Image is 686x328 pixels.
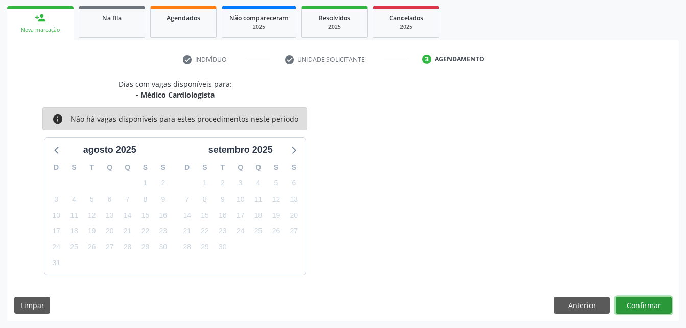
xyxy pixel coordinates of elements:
span: sábado, 2 de agosto de 2025 [156,176,170,191]
span: sábado, 30 de agosto de 2025 [156,240,170,254]
span: quarta-feira, 13 de agosto de 2025 [103,208,117,222]
span: Não compareceram [229,14,289,22]
span: quarta-feira, 10 de setembro de 2025 [233,192,248,206]
span: quinta-feira, 28 de agosto de 2025 [121,240,135,254]
div: T [214,159,231,175]
span: sexta-feira, 15 de agosto de 2025 [138,208,152,222]
span: domingo, 17 de agosto de 2025 [49,224,63,239]
span: Agendados [167,14,200,22]
span: quinta-feira, 11 de setembro de 2025 [251,192,266,206]
span: sexta-feira, 8 de agosto de 2025 [138,192,152,206]
span: Na fila [102,14,122,22]
span: domingo, 3 de agosto de 2025 [49,192,63,206]
div: 2025 [309,23,360,31]
span: terça-feira, 19 de agosto de 2025 [85,224,99,239]
span: quinta-feira, 18 de setembro de 2025 [251,208,266,222]
div: D [178,159,196,175]
div: S [136,159,154,175]
span: sábado, 9 de agosto de 2025 [156,192,170,206]
span: quinta-feira, 7 de agosto de 2025 [121,192,135,206]
div: D [48,159,65,175]
span: quarta-feira, 24 de setembro de 2025 [233,224,248,239]
span: segunda-feira, 15 de setembro de 2025 [198,208,212,222]
span: terça-feira, 26 de agosto de 2025 [85,240,99,254]
div: S [267,159,285,175]
span: sábado, 23 de agosto de 2025 [156,224,170,239]
span: terça-feira, 30 de setembro de 2025 [216,240,230,254]
div: setembro 2025 [204,143,277,157]
span: segunda-feira, 11 de agosto de 2025 [67,208,81,222]
span: domingo, 7 de setembro de 2025 [180,192,194,206]
span: domingo, 10 de agosto de 2025 [49,208,63,222]
span: sábado, 13 de setembro de 2025 [287,192,301,206]
span: segunda-feira, 8 de setembro de 2025 [198,192,212,206]
span: terça-feira, 12 de agosto de 2025 [85,208,99,222]
i: info [52,113,63,125]
span: domingo, 24 de agosto de 2025 [49,240,63,254]
div: T [83,159,101,175]
span: segunda-feira, 4 de agosto de 2025 [67,192,81,206]
span: quarta-feira, 3 de setembro de 2025 [233,176,248,191]
div: S [154,159,172,175]
span: domingo, 14 de setembro de 2025 [180,208,194,222]
span: segunda-feira, 1 de setembro de 2025 [198,176,212,191]
div: Q [119,159,136,175]
div: agosto 2025 [79,143,140,157]
span: sábado, 20 de setembro de 2025 [287,208,301,222]
div: person_add [35,12,46,24]
span: segunda-feira, 25 de agosto de 2025 [67,240,81,254]
div: 2025 [229,23,289,31]
div: Q [101,159,119,175]
span: quarta-feira, 6 de agosto de 2025 [103,192,117,206]
span: sábado, 6 de setembro de 2025 [287,176,301,191]
div: 2025 [381,23,432,31]
div: S [285,159,303,175]
span: terça-feira, 9 de setembro de 2025 [216,192,230,206]
span: quinta-feira, 25 de setembro de 2025 [251,224,266,239]
span: segunda-feira, 18 de agosto de 2025 [67,224,81,239]
span: quarta-feira, 27 de agosto de 2025 [103,240,117,254]
span: quarta-feira, 17 de setembro de 2025 [233,208,248,222]
div: S [65,159,83,175]
span: sábado, 27 de setembro de 2025 [287,224,301,239]
span: terça-feira, 16 de setembro de 2025 [216,208,230,222]
span: Resolvidos [319,14,350,22]
button: Anterior [554,297,610,314]
div: Nova marcação [14,26,66,34]
div: S [196,159,214,175]
span: segunda-feira, 22 de setembro de 2025 [198,224,212,239]
span: domingo, 31 de agosto de 2025 [49,256,63,270]
span: segunda-feira, 29 de setembro de 2025 [198,240,212,254]
span: sexta-feira, 22 de agosto de 2025 [138,224,152,239]
span: quarta-feira, 20 de agosto de 2025 [103,224,117,239]
span: sexta-feira, 19 de setembro de 2025 [269,208,283,222]
span: sexta-feira, 26 de setembro de 2025 [269,224,283,239]
div: Q [231,159,249,175]
span: domingo, 28 de setembro de 2025 [180,240,194,254]
div: Q [249,159,267,175]
div: Agendamento [435,55,484,64]
div: Dias com vagas disponíveis para: [119,79,232,100]
span: terça-feira, 5 de agosto de 2025 [85,192,99,206]
span: sexta-feira, 12 de setembro de 2025 [269,192,283,206]
div: - Médico Cardiologista [119,89,232,100]
span: sábado, 16 de agosto de 2025 [156,208,170,222]
span: quinta-feira, 21 de agosto de 2025 [121,224,135,239]
span: sexta-feira, 29 de agosto de 2025 [138,240,152,254]
span: domingo, 21 de setembro de 2025 [180,224,194,239]
button: Confirmar [616,297,672,314]
div: Não há vagas disponíveis para estes procedimentos neste período [70,113,298,125]
div: 3 [422,55,432,64]
span: terça-feira, 2 de setembro de 2025 [216,176,230,191]
span: sexta-feira, 1 de agosto de 2025 [138,176,152,191]
span: quinta-feira, 4 de setembro de 2025 [251,176,266,191]
span: quinta-feira, 14 de agosto de 2025 [121,208,135,222]
span: sexta-feira, 5 de setembro de 2025 [269,176,283,191]
span: Cancelados [389,14,423,22]
span: terça-feira, 23 de setembro de 2025 [216,224,230,239]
